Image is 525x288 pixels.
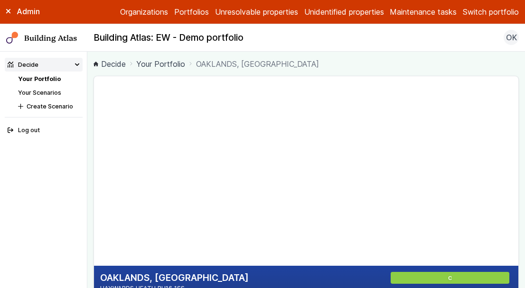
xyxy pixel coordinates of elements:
[304,6,384,18] a: Unidentified properties
[5,124,83,137] button: Log out
[18,75,61,82] a: Your Portfolio
[450,274,453,282] span: C
[94,58,126,70] a: Decide
[94,32,244,44] h2: Building Atlas: EW - Demo portfolio
[15,99,83,113] button: Create Scenario
[390,6,457,18] a: Maintenance tasks
[506,32,517,43] span: OK
[5,58,83,72] summary: Decide
[120,6,168,18] a: Organizations
[100,272,249,284] h2: OAKLANDS, [GEOGRAPHIC_DATA]
[196,58,319,70] span: OAKLANDS, [GEOGRAPHIC_DATA]
[174,6,209,18] a: Portfolios
[18,89,61,96] a: Your Scenarios
[215,6,298,18] a: Unresolvable properties
[463,6,519,18] button: Switch portfolio
[6,32,19,44] img: main-0bbd2752.svg
[8,60,38,69] div: Decide
[136,58,185,70] a: Your Portfolio
[504,30,519,45] button: OK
